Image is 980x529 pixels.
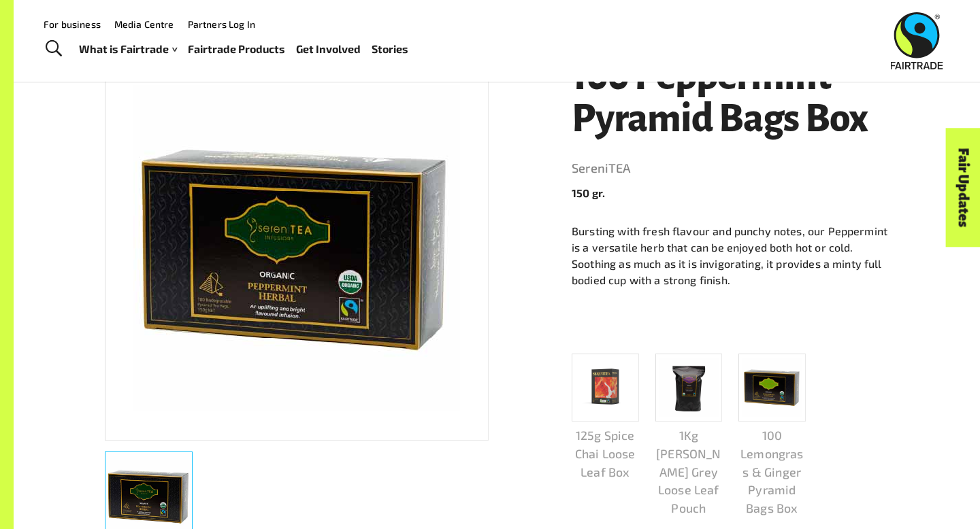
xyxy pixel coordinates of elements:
a: SereniTEA [572,158,889,180]
a: What is Fairtrade [79,39,177,59]
a: 125g Spice Chai Loose Leaf Box [572,354,639,481]
img: Fairtrade Australia New Zealand logo [891,12,943,69]
p: 1Kg [PERSON_NAME] Grey Loose Leaf Pouch [655,426,723,517]
a: Stories [372,39,408,59]
a: 100 Lemongrass & Ginger Pyramid Bags Box [738,354,806,517]
a: Media Centre [114,18,174,30]
a: Toggle Search [37,32,70,66]
a: Fairtrade Products [188,39,285,59]
a: Partners Log In [188,18,255,30]
p: 100 Lemongrass & Ginger Pyramid Bags Box [738,426,806,517]
p: Bursting with fresh flavour and punchy notes, our Peppermint is a versatile herb that can be enjo... [572,223,889,288]
p: 125g Spice Chai Loose Leaf Box [572,426,639,481]
a: 1Kg [PERSON_NAME] Grey Loose Leaf Pouch [655,354,723,517]
p: 150 gr. [572,185,889,201]
a: For business [44,18,101,30]
h1: 100 Peppermint Pyramid Bags Box [572,56,889,139]
a: Get Involved [296,39,361,59]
